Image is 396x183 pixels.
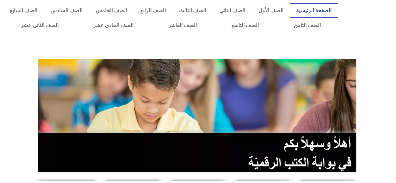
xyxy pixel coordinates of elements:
[3,18,76,33] a: الصف الثاني عشر
[276,18,338,33] a: الصف الثامن
[44,3,89,18] a: الصف السادس
[213,3,252,18] a: الصف الثاني
[3,3,44,18] a: الصف السابع
[252,3,290,18] a: الصف الأول
[134,3,172,18] a: الصف الرابع
[214,18,276,33] a: الصف التاسع
[290,3,338,18] a: الصفحة الرئيسية
[89,3,134,18] a: الصف الخامس
[76,18,151,33] a: الصف الحادي عشر
[151,18,214,33] a: الصف العاشر
[172,3,213,18] a: الصف الثالث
